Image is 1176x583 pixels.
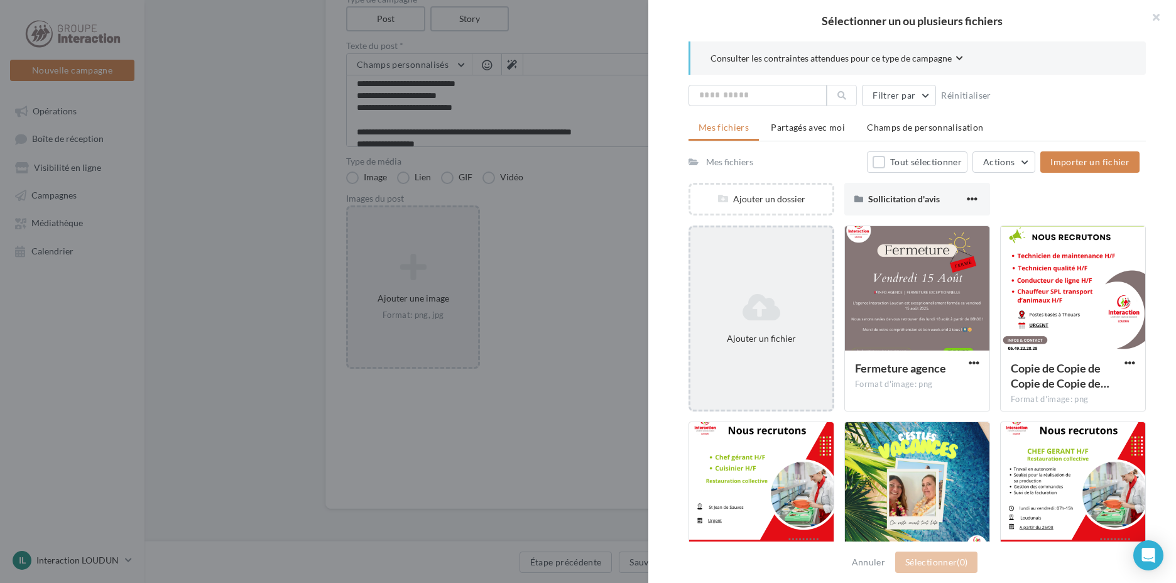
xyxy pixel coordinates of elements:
div: Open Intercom Messenger [1133,540,1163,570]
span: Fermeture agence [855,361,946,375]
span: Copie de Copie de Copie de Copie de Copie de MASQUE OFFRE (3) [1011,361,1109,390]
span: Partagés avec moi [771,122,845,133]
span: Champs de personnalisation [867,122,983,133]
div: Format d'image: png [1011,394,1135,405]
div: Ajouter un fichier [695,332,827,345]
button: Annuler [847,555,890,570]
button: Actions [972,151,1035,173]
span: (0) [957,557,967,567]
button: Réinitialiser [936,88,996,103]
span: Actions [983,156,1015,167]
h2: Sélectionner un ou plusieurs fichiers [668,15,1156,26]
button: Consulter les contraintes attendues pour ce type de campagne [710,52,963,67]
span: Mes fichiers [699,122,749,133]
div: Ajouter un dossier [690,193,832,205]
div: Mes fichiers [706,156,753,168]
span: Consulter les contraintes attendues pour ce type de campagne [710,52,952,65]
div: Format d'image: png [855,379,979,390]
span: Importer un fichier [1050,156,1130,167]
span: Sollicitation d'avis [868,193,940,204]
button: Importer un fichier [1040,151,1140,173]
button: Filtrer par [862,85,936,106]
button: Tout sélectionner [867,151,967,173]
button: Sélectionner(0) [895,552,977,573]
